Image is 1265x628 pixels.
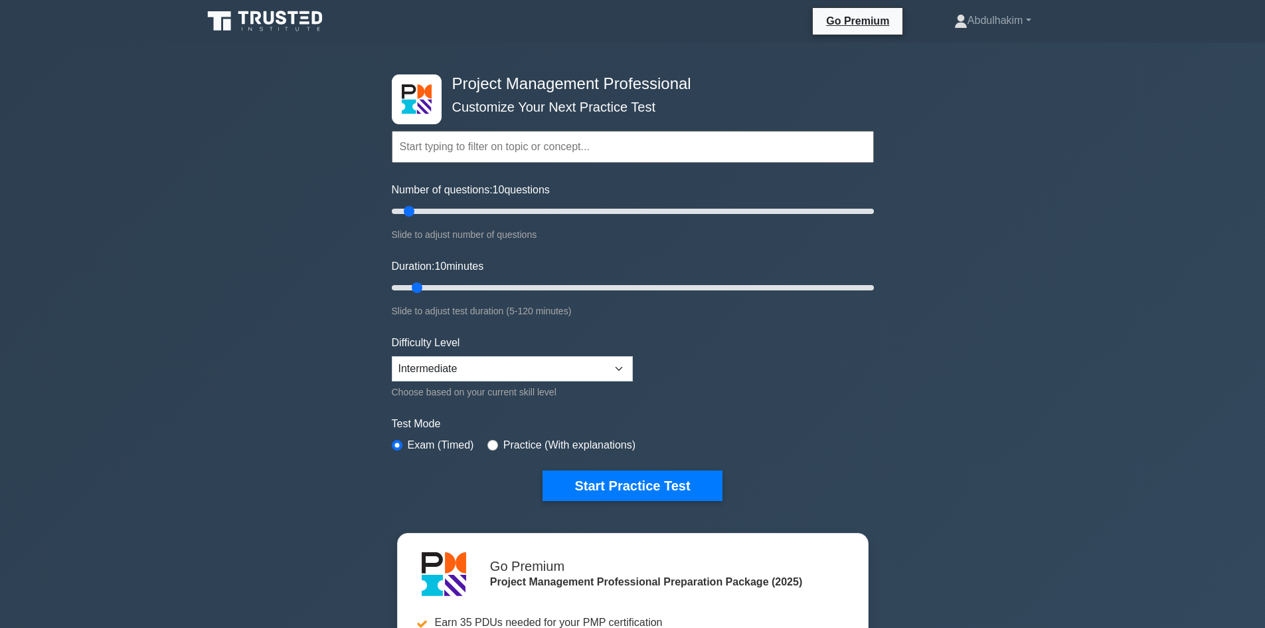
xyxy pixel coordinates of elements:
[818,13,897,29] a: Go Premium
[503,437,635,453] label: Practice (With explanations)
[392,131,874,163] input: Start typing to filter on topic or concept...
[392,303,874,319] div: Slide to adjust test duration (5-120 minutes)
[392,182,550,198] label: Number of questions: questions
[392,259,484,274] label: Duration: minutes
[392,335,460,351] label: Difficulty Level
[392,384,633,400] div: Choose based on your current skill level
[922,7,1063,34] a: Abdulhakim
[543,471,722,501] button: Start Practice Test
[408,437,474,453] label: Exam (Timed)
[434,261,446,272] span: 10
[493,184,505,195] span: 10
[392,227,874,243] div: Slide to adjust number of questions
[392,416,874,432] label: Test Mode
[447,74,809,94] h4: Project Management Professional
